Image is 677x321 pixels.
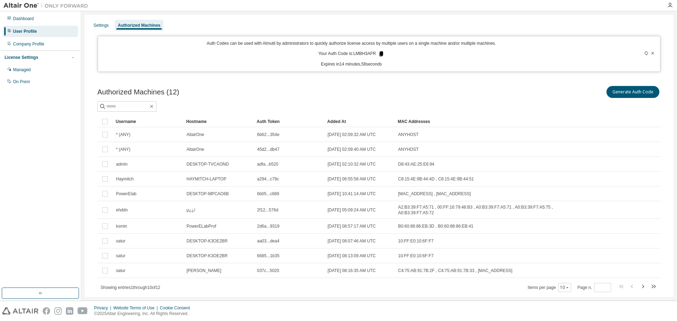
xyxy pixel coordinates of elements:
span: 10:FF:E0:10:6F:F7 [398,238,434,244]
span: HAYMITCH-LAPTOP [187,176,226,182]
span: [DATE] 05:09:24 AM UTC [328,207,376,213]
span: 45d2...db47 [257,147,279,152]
div: On Prem [13,79,30,85]
p: © 2025 Altair Engineering, Inc. All Rights Reserved. [94,311,194,317]
span: [DATE] 02:10:32 AM UTC [328,161,376,167]
span: 6685...1b35 [257,253,279,259]
span: ehddn [116,207,128,213]
span: * (ANY) [116,147,130,152]
span: ksmin [116,223,127,229]
img: instagram.svg [54,307,62,315]
span: 2d6a...9319 [257,223,279,229]
span: A2:B3:39:F7:A5:71 , 00:FF:16:79:48:B3 , A0:B3:39:F7:A5:71 , A0:B3:39:F7:A5:75 , A0:B3:39:F7:A5:72 [398,204,583,216]
span: Haymitch [116,176,134,182]
span: PowerElab [116,191,136,197]
span: [DATE] 08:13:09 AM UTC [328,253,376,259]
span: [DATE] 08:07:46 AM UTC [328,238,376,244]
span: [DATE] 02:09:32 AM UTC [328,132,376,137]
div: Dashboard [13,16,34,21]
p: Expires in 14 minutes, 58 seconds [102,61,601,67]
img: altair_logo.svg [2,307,38,315]
span: admin [116,161,128,167]
span: [DATE] 06:55:58 AM UTC [328,176,376,182]
span: [DATE] 08:57:17 AM UTC [328,223,376,229]
span: adfa...b520 [257,161,278,167]
span: DESKTOP-MPCAO6B [187,191,229,197]
span: Page n. [578,283,611,292]
p: Your Auth Code is: LMBH3AFR [318,51,384,57]
span: [DATE] 08:16:35 AM UTC [328,268,376,273]
div: License Settings [5,55,38,60]
span: AltairOne [187,147,204,152]
span: ANYHOST [398,132,419,137]
img: facebook.svg [43,307,50,315]
span: [MAC_ADDRESS] , [MAC_ADDRESS] [398,191,471,197]
span: B0:60:88:86:EB:3D , B0:60:88:86:EB:41 [398,223,474,229]
div: Cookie Consent [160,305,194,311]
span: AltairOne [187,132,204,137]
span: 6b05...c689 [257,191,279,197]
span: D8:43:AE:25:E6:94 [398,161,434,167]
div: Privacy [94,305,113,311]
img: youtube.svg [78,307,88,315]
span: DESKTOP-K3OE2BR [187,253,227,259]
div: Company Profile [13,41,44,47]
span: DESKTOP-K3OE2BR [187,238,227,244]
div: Added At [327,116,392,127]
div: Settings [93,23,109,28]
div: Authorized Machines [118,23,160,28]
img: Altair One [4,2,92,9]
span: 2f12...576d [257,207,278,213]
span: C4:75:AB:91:7B:2F , C4:75:AB:91:7B:33 , [MAC_ADDRESS] [398,268,512,273]
span: a294...c79c [257,176,279,182]
button: 10 [560,285,569,290]
span: Authorized Machines (12) [97,88,179,96]
div: Username [116,116,181,127]
span: µ¿¿í [187,207,195,213]
span: * (ANY) [116,132,130,137]
p: Auth Codes can be used with Almutil by administrators to quickly authorize license access by mult... [102,41,601,47]
span: PowerELabProf [187,223,216,229]
div: Hostname [186,116,251,127]
span: [PERSON_NAME] [187,268,221,273]
span: satur [116,268,126,273]
span: Items per page [528,283,571,292]
span: 037c...5020 [257,268,279,273]
span: [DATE] 02:09:40 AM UTC [328,147,376,152]
span: 10:FF:E0:10:6F:F7 [398,253,434,259]
div: MAC Addresses [398,116,583,127]
span: satur [116,238,126,244]
span: 6b62...354e [257,132,279,137]
span: ANYHOST [398,147,419,152]
span: DESKTOP-TVCAOND [187,161,229,167]
div: Managed [13,67,31,73]
span: C8:15:4E:9B:44:4D , C8:15:4E:9B:44:51 [398,176,474,182]
span: [DATE] 10:41:14 AM UTC [328,191,376,197]
span: Showing entries 1 through 10 of 12 [100,285,160,290]
div: User Profile [13,29,37,34]
div: Auth Token [257,116,322,127]
img: linkedin.svg [66,307,73,315]
span: satur [116,253,126,259]
div: Website Terms of Use [113,305,160,311]
button: Generate Auth Code [606,86,659,98]
span: aa03...dea4 [257,238,279,244]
